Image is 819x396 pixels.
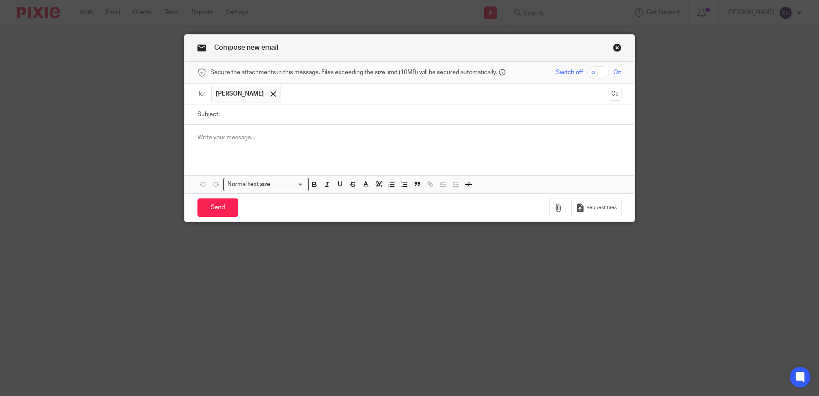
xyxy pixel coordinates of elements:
label: Subject: [197,110,220,119]
span: Secure the attachments in this message. Files exceeding the size limit (10MB) will be secured aut... [210,68,497,77]
a: Close this dialog window [613,43,622,55]
div: Search for option [223,178,309,191]
input: Search for option [273,180,304,189]
span: On [613,68,622,77]
span: Compose new email [214,44,278,51]
button: Cc [609,88,622,101]
label: To: [197,90,207,98]
span: [PERSON_NAME] [216,90,264,98]
input: Send [197,198,238,217]
span: Normal text size [225,180,272,189]
span: Request files [586,204,617,211]
button: Request files [571,198,621,217]
span: Switch off [556,68,583,77]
